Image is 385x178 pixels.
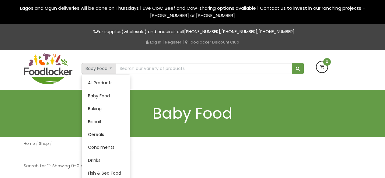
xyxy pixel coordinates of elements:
[146,39,161,45] a: Log in
[258,29,295,35] a: [PHONE_NUMBER]
[163,39,164,45] span: |
[82,102,130,115] a: Baking
[165,39,181,45] a: Register
[323,58,331,66] span: 0
[82,63,116,74] button: Baby Food
[82,115,130,128] a: Biscuit
[185,39,239,45] a: Foodlocker Discount Club
[20,5,365,19] span: Lagos and Ogun deliveries will be done on Thursdays | Live Cow, Beef and Cow-sharing options avai...
[82,89,130,102] a: Baby Food
[24,53,72,84] img: FoodLocker
[221,29,257,35] a: [PHONE_NUMBER]
[39,141,49,146] a: Shop
[24,28,362,35] p: For supplies(wholesale) and enquires call , ,
[24,162,104,169] p: Search for "": Showing 0–0 of 0 results
[82,76,130,89] a: All Products
[183,39,184,45] span: |
[184,29,220,35] a: [PHONE_NUMBER]
[82,141,130,154] a: Condiments
[82,128,130,141] a: Cereals
[82,154,130,167] a: Drinks
[24,105,362,122] h1: Baby Food
[116,63,292,74] input: Search our variety of products
[24,141,35,146] a: Home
